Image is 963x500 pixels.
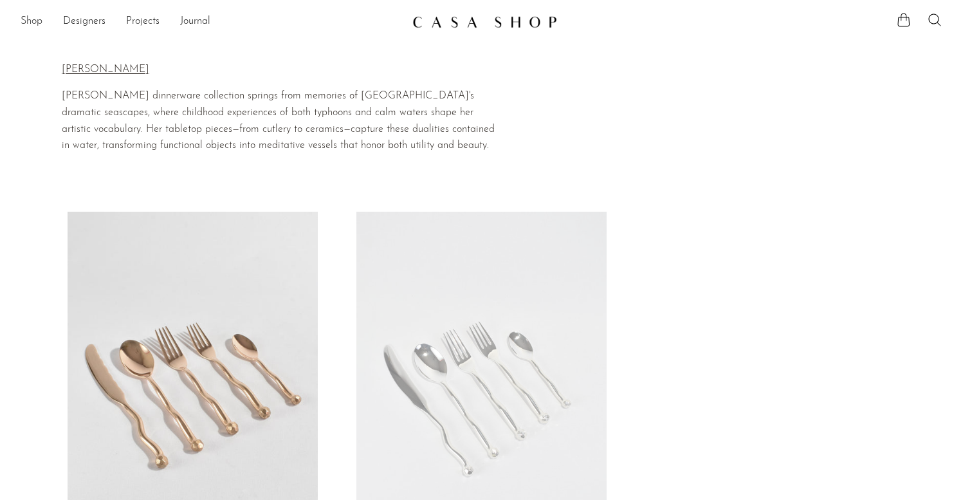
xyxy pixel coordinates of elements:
[180,14,210,30] a: Journal
[126,14,160,30] a: Projects
[63,14,105,30] a: Designers
[21,14,42,30] a: Shop
[21,11,402,33] nav: Desktop navigation
[62,91,495,151] span: [PERSON_NAME] dinnerware collection springs from memories of [GEOGRAPHIC_DATA]'s dramatic seascap...
[62,62,495,79] p: [PERSON_NAME]
[21,11,402,33] ul: NEW HEADER MENU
